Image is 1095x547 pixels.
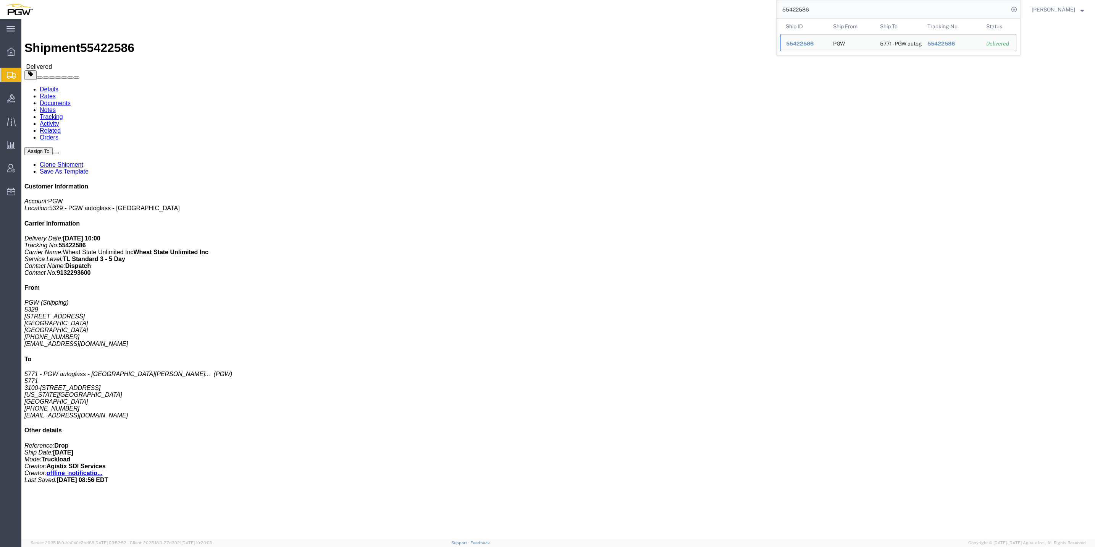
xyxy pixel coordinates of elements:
div: PGW [833,34,845,51]
th: Ship From [828,19,875,34]
span: 55422586 [927,41,955,47]
div: 5771 - PGW autoglass - St Louis [880,34,917,51]
th: Status [981,19,1016,34]
input: Search for shipment number, reference number [777,0,1009,19]
span: [DATE] 10:20:09 [181,541,212,545]
th: Ship ID [780,19,828,34]
table: Search Results [780,19,1020,55]
th: Ship To [875,19,922,34]
a: Support [451,541,470,545]
button: [PERSON_NAME] [1031,5,1084,14]
span: Ksenia Gushchina-Kerecz [1032,5,1075,14]
iframe: FS Legacy Container [21,19,1095,539]
span: Server: 2025.18.0-bb0e0c2bd68 [31,541,126,545]
div: 55422586 [927,40,976,48]
span: Client: 2025.18.0-27d3021 [130,541,212,545]
span: 55422586 [786,41,814,47]
th: Tracking Nu. [922,19,981,34]
a: Feedback [470,541,490,545]
img: logo [5,4,33,15]
div: Delivered [986,40,1011,48]
span: Copyright © [DATE]-[DATE] Agistix Inc., All Rights Reserved [968,540,1086,546]
span: [DATE] 09:52:52 [94,541,126,545]
div: 55422586 [786,40,822,48]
